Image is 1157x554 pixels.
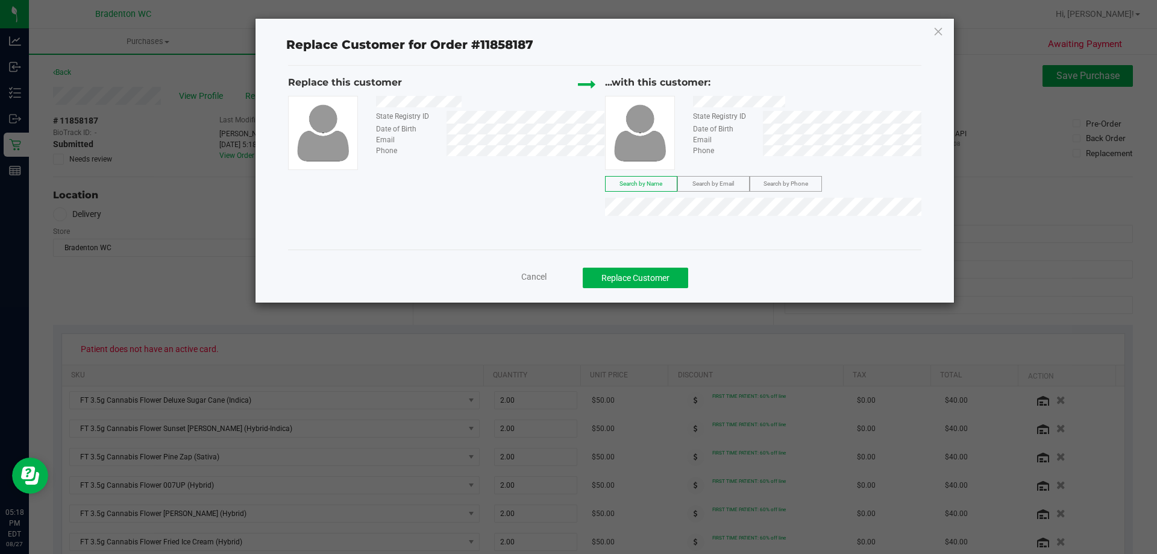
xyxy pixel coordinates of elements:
div: State Registry ID [684,111,763,122]
img: user-icon.png [291,101,355,165]
span: ...with this customer: [605,77,710,88]
div: Email [367,134,446,145]
span: Search by Email [692,180,734,187]
span: Search by Phone [763,180,808,187]
span: Cancel [521,272,547,282]
div: Phone [684,145,763,156]
div: Date of Birth [367,124,446,134]
img: user-icon.png [608,101,672,165]
span: Replace Customer for Order #11858187 [279,35,541,55]
span: Search by Name [619,180,662,187]
div: Phone [367,145,446,156]
div: State Registry ID [367,111,446,122]
div: Date of Birth [684,124,763,134]
button: Replace Customer [583,268,688,288]
div: Email [684,134,763,145]
span: Replace this customer [288,77,402,88]
iframe: Resource center [12,458,48,494]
